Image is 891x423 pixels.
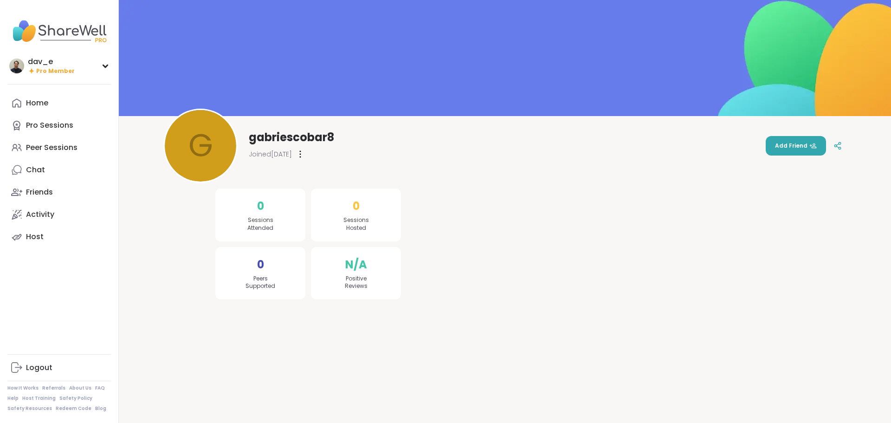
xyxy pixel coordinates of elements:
a: Logout [7,357,111,379]
div: Home [26,98,48,108]
span: gabriescobar8 [249,130,334,145]
div: Chat [26,165,45,175]
div: Logout [26,363,52,373]
a: Chat [7,159,111,181]
span: g [188,122,213,169]
div: Host [26,232,44,242]
span: Positive Reviews [345,275,368,291]
span: 0 [257,256,264,273]
span: 0 [257,198,264,215]
a: Host [7,226,111,248]
a: About Us [69,385,91,391]
a: Home [7,92,111,114]
img: ShareWell Nav Logo [7,15,111,47]
div: dav_e [28,57,75,67]
span: Sessions Attended [247,216,273,232]
a: Friends [7,181,111,203]
a: Safety Resources [7,405,52,412]
span: Pro Member [36,67,75,75]
a: Pro Sessions [7,114,111,137]
button: Add Friend [766,136,826,156]
div: Peer Sessions [26,143,77,153]
div: Pro Sessions [26,120,73,130]
a: How It Works [7,385,39,391]
a: Help [7,395,19,402]
a: Blog [95,405,106,412]
a: FAQ [95,385,105,391]
span: N/A [345,256,367,273]
a: Activity [7,203,111,226]
div: Activity [26,209,54,220]
a: Host Training [22,395,56,402]
img: dav_e [9,59,24,73]
div: Friends [26,187,53,197]
a: Redeem Code [56,405,91,412]
a: Peer Sessions [7,137,111,159]
a: Referrals [42,385,65,391]
span: Joined [DATE] [249,150,292,159]
span: Add Friend [775,142,817,150]
span: Sessions Hosted [343,216,369,232]
a: Safety Policy [59,395,92,402]
span: Peers Supported [245,275,275,291]
span: 0 [353,198,360,215]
